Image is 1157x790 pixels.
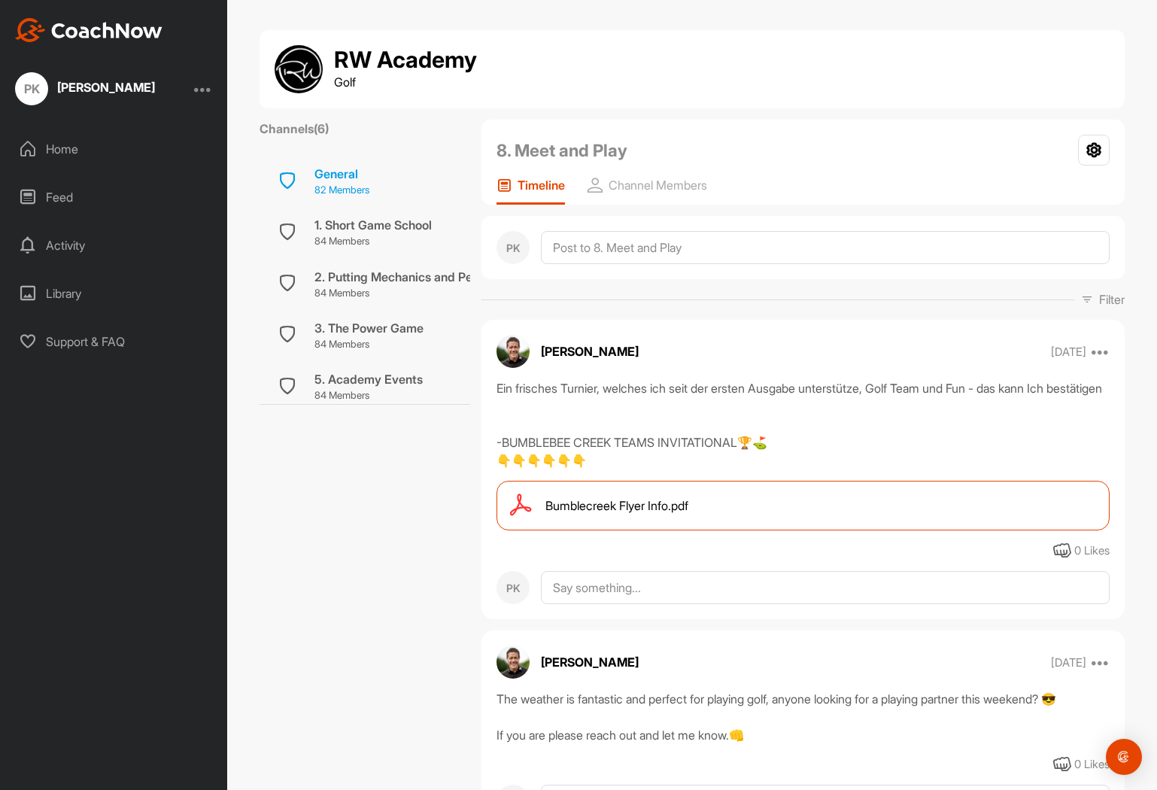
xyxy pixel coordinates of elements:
[314,234,432,249] p: 84 Members
[497,481,1110,530] a: Bumblecreek Flyer Info.pdf
[609,178,707,193] p: Channel Members
[497,379,1110,469] div: Ein frisches Turnier, welches ich seit der ersten Ausgabe unterstütze, Golf Team und Fun - das ka...
[1051,345,1086,360] p: [DATE]
[1106,739,1142,775] div: Open Intercom Messenger
[314,216,432,234] div: 1. Short Game School
[314,165,369,183] div: General
[8,275,220,312] div: Library
[8,178,220,216] div: Feed
[15,72,48,105] div: PK
[334,47,477,73] h1: RW Academy
[497,571,530,604] div: PK
[260,120,329,138] label: Channels ( 6 )
[545,497,688,515] span: Bumblecreek Flyer Info.pdf
[8,323,220,360] div: Support & FAQ
[1074,542,1110,560] div: 0 Likes
[8,130,220,168] div: Home
[497,690,1110,744] div: The weather is fantastic and perfect for playing golf, anyone looking for a playing partner this ...
[541,342,639,360] p: [PERSON_NAME]
[1074,756,1110,773] div: 0 Likes
[314,388,423,403] p: 84 Members
[497,138,627,163] h2: 8. Meet and Play
[314,337,424,352] p: 84 Members
[314,286,561,301] p: 84 Members
[275,45,323,93] img: group
[497,335,530,368] img: avatar
[1051,655,1086,670] p: [DATE]
[334,73,477,91] p: Golf
[1099,290,1125,308] p: Filter
[314,319,424,337] div: 3. The Power Game
[15,18,162,42] img: CoachNow
[314,268,561,286] div: 2. Putting Mechanics and Performance Drills
[497,231,530,264] div: PK
[314,183,369,198] p: 82 Members
[518,178,565,193] p: Timeline
[541,653,639,671] p: [PERSON_NAME]
[497,646,530,679] img: avatar
[8,226,220,264] div: Activity
[314,370,423,388] div: 5. Academy Events
[57,81,155,93] div: [PERSON_NAME]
